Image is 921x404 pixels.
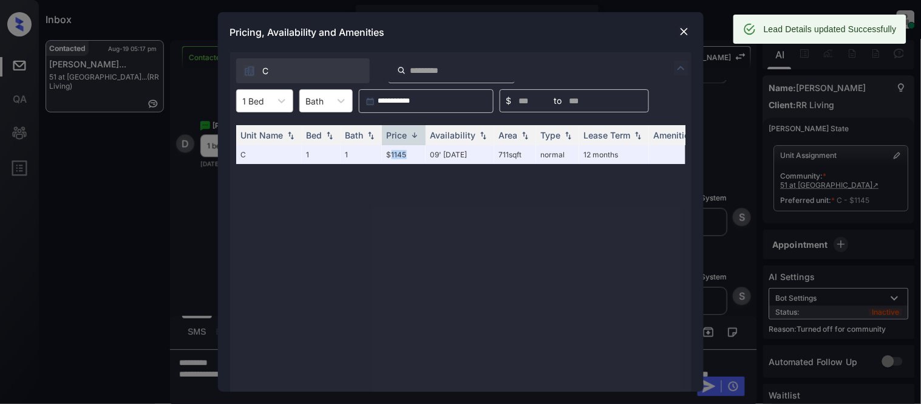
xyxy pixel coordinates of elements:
[387,130,407,140] div: Price
[236,145,302,164] td: C
[302,145,341,164] td: 1
[499,130,518,140] div: Area
[263,64,269,78] span: C
[562,131,574,140] img: sorting
[579,145,649,164] td: 12 months
[365,131,377,140] img: sorting
[632,131,644,140] img: sorting
[382,145,426,164] td: $1145
[341,145,382,164] td: 1
[494,145,536,164] td: 711 sqft
[307,130,322,140] div: Bed
[241,130,284,140] div: Unit Name
[285,131,297,140] img: sorting
[536,145,579,164] td: normal
[584,130,631,140] div: Lease Term
[764,18,897,40] div: Lead Details updated Successfully
[477,131,489,140] img: sorting
[324,131,336,140] img: sorting
[519,131,531,140] img: sorting
[426,145,494,164] td: 09' [DATE]
[430,130,476,140] div: Availability
[654,130,695,140] div: Amenities
[218,12,704,52] div: Pricing, Availability and Amenities
[554,94,562,108] span: to
[397,65,406,76] img: icon-zuma
[506,94,512,108] span: $
[678,26,690,38] img: close
[674,61,688,75] img: icon-zuma
[345,130,364,140] div: Bath
[541,130,561,140] div: Type
[243,65,256,77] img: icon-zuma
[409,131,421,140] img: sorting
